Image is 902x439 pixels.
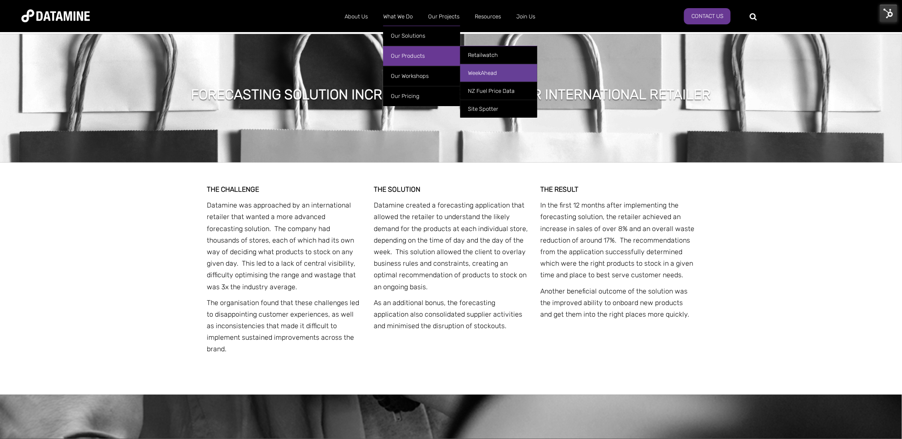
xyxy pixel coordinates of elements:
[374,297,528,332] p: As an additional bonus, the forecasting application also consolidated supplier activities and min...
[460,82,537,100] a: NZ Fuel Price Data
[191,86,711,104] h1: Forecasting solution increases sales by 8% for international retailer
[375,6,420,28] a: What We Do
[684,8,731,24] a: Contact Us
[541,286,695,321] p: Another beneficial outcome of the solution was the improved ability to onboard new products and g...
[337,6,375,28] a: About Us
[383,46,460,66] a: Our Products
[467,6,509,28] a: Resources
[207,186,259,194] strong: THE CHALLENGE
[383,26,460,46] a: Our Solutions
[460,46,537,64] a: Retailwatch
[383,66,460,86] a: Our Workshops
[460,64,537,82] a: WeekAhead
[541,200,695,281] p: In the first 12 months after implementing the forecasting solution, the retailer achieved an incr...
[541,186,579,194] strong: THE RESULT
[374,186,420,194] strong: THE SOLUTION
[21,9,90,22] img: Datamine
[383,86,460,106] a: Our Pricing
[420,6,467,28] a: Our Projects
[509,6,543,28] a: Join Us
[207,297,362,356] p: The organisation found that these challenges led to disappointing customer experiences, as well a...
[207,200,362,293] p: Datamine was approached by an international retailer that wanted a more advanced forecasting solu...
[880,4,898,22] img: HubSpot Tools Menu Toggle
[460,100,537,118] a: Site Spotter
[374,200,528,293] p: Datamine created a forecasting application that allowed the retailer to understand the likely dem...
